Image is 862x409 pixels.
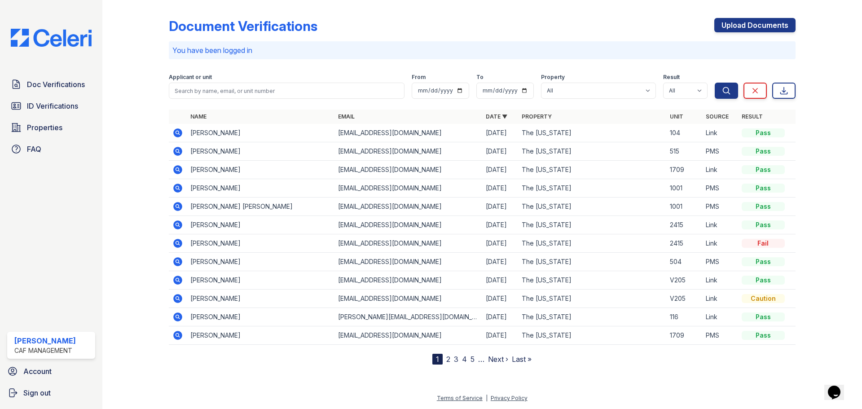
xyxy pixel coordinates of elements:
[518,179,666,198] td: The [US_STATE]
[742,184,785,193] div: Pass
[742,147,785,156] div: Pass
[512,355,532,364] a: Last »
[702,124,738,142] td: Link
[742,294,785,303] div: Caution
[187,179,334,198] td: [PERSON_NAME]
[14,346,76,355] div: CAF Management
[666,198,702,216] td: 1001
[476,74,484,81] label: To
[187,216,334,234] td: [PERSON_NAME]
[334,216,482,234] td: [EMAIL_ADDRESS][DOMAIN_NAME]
[190,113,207,120] a: Name
[742,276,785,285] div: Pass
[187,234,334,253] td: [PERSON_NAME]
[482,308,518,326] td: [DATE]
[702,253,738,271] td: PMS
[706,113,729,120] a: Source
[702,216,738,234] td: Link
[454,355,458,364] a: 3
[338,113,355,120] a: Email
[666,216,702,234] td: 2415
[334,271,482,290] td: [EMAIL_ADDRESS][DOMAIN_NAME]
[482,253,518,271] td: [DATE]
[702,271,738,290] td: Link
[27,144,41,154] span: FAQ
[187,308,334,326] td: [PERSON_NAME]
[702,142,738,161] td: PMS
[742,128,785,137] div: Pass
[482,124,518,142] td: [DATE]
[187,271,334,290] td: [PERSON_NAME]
[172,45,792,56] p: You have been logged in
[702,234,738,253] td: Link
[187,161,334,179] td: [PERSON_NAME]
[7,97,95,115] a: ID Verifications
[541,74,565,81] label: Property
[4,362,99,380] a: Account
[412,74,426,81] label: From
[4,384,99,402] a: Sign out
[482,271,518,290] td: [DATE]
[666,290,702,308] td: V205
[169,74,212,81] label: Applicant or unit
[518,198,666,216] td: The [US_STATE]
[334,253,482,271] td: [EMAIL_ADDRESS][DOMAIN_NAME]
[27,79,85,90] span: Doc Verifications
[666,253,702,271] td: 504
[522,113,552,120] a: Property
[471,355,475,364] a: 5
[334,124,482,142] td: [EMAIL_ADDRESS][DOMAIN_NAME]
[518,124,666,142] td: The [US_STATE]
[742,165,785,174] div: Pass
[334,290,482,308] td: [EMAIL_ADDRESS][DOMAIN_NAME]
[518,253,666,271] td: The [US_STATE]
[663,74,680,81] label: Result
[437,395,483,401] a: Terms of Service
[518,308,666,326] td: The [US_STATE]
[742,331,785,340] div: Pass
[670,113,683,120] a: Unit
[14,335,76,346] div: [PERSON_NAME]
[518,234,666,253] td: The [US_STATE]
[742,257,785,266] div: Pass
[824,373,853,400] iframe: chat widget
[482,326,518,345] td: [DATE]
[334,308,482,326] td: [PERSON_NAME][EMAIL_ADDRESS][DOMAIN_NAME]
[482,179,518,198] td: [DATE]
[486,113,507,120] a: Date ▼
[169,18,317,34] div: Document Verifications
[187,198,334,216] td: [PERSON_NAME] [PERSON_NAME]
[187,253,334,271] td: [PERSON_NAME]
[742,202,785,211] div: Pass
[334,142,482,161] td: [EMAIL_ADDRESS][DOMAIN_NAME]
[666,234,702,253] td: 2415
[666,179,702,198] td: 1001
[446,355,450,364] a: 2
[702,290,738,308] td: Link
[702,198,738,216] td: PMS
[482,142,518,161] td: [DATE]
[462,355,467,364] a: 4
[486,395,488,401] div: |
[478,354,484,365] span: …
[187,124,334,142] td: [PERSON_NAME]
[169,83,405,99] input: Search by name, email, or unit number
[702,161,738,179] td: Link
[187,326,334,345] td: [PERSON_NAME]
[702,179,738,198] td: PMS
[518,271,666,290] td: The [US_STATE]
[482,161,518,179] td: [DATE]
[334,326,482,345] td: [EMAIL_ADDRESS][DOMAIN_NAME]
[666,271,702,290] td: V205
[432,354,443,365] div: 1
[666,326,702,345] td: 1709
[187,290,334,308] td: [PERSON_NAME]
[518,326,666,345] td: The [US_STATE]
[7,119,95,136] a: Properties
[482,216,518,234] td: [DATE]
[27,122,62,133] span: Properties
[482,290,518,308] td: [DATE]
[334,198,482,216] td: [EMAIL_ADDRESS][DOMAIN_NAME]
[518,161,666,179] td: The [US_STATE]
